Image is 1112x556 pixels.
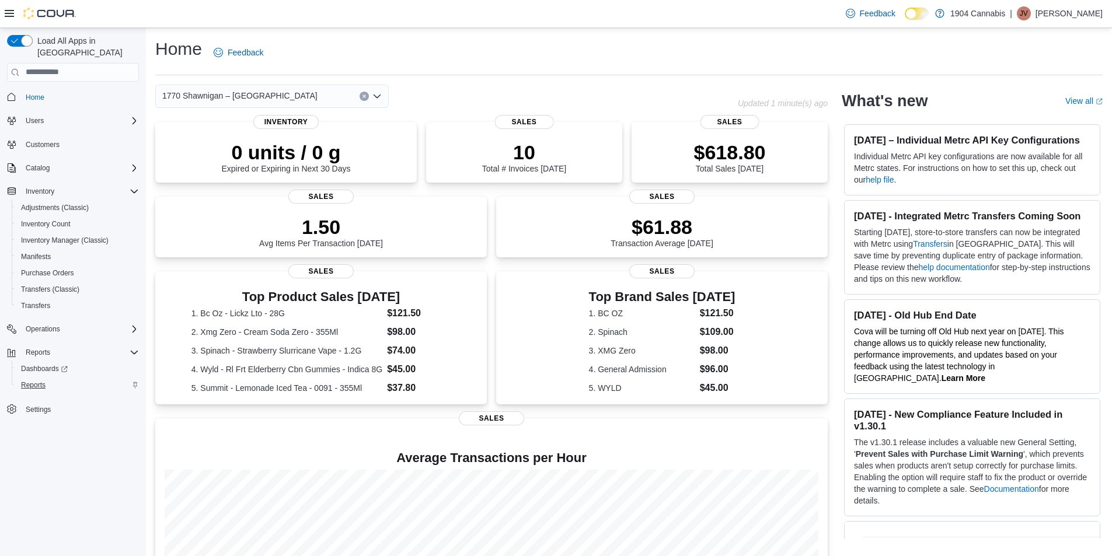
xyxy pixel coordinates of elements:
[482,141,566,173] div: Total # Invoices [DATE]
[191,363,382,375] dt: 4. Wyld - Rl Frt Elderberry Cbn Gummies - Indica 8G
[16,233,113,247] a: Inventory Manager (Classic)
[905,8,929,20] input: Dark Mode
[21,138,64,152] a: Customers
[16,201,93,215] a: Adjustments (Classic)
[253,115,319,129] span: Inventory
[1065,96,1103,106] a: View allExternal link
[387,381,451,395] dd: $37.80
[12,232,144,249] button: Inventory Manager (Classic)
[866,175,894,184] a: help file
[1036,6,1103,20] p: [PERSON_NAME]
[700,381,735,395] dd: $45.00
[854,134,1090,146] h3: [DATE] – Individual Metrc API Key Configurations
[26,348,50,357] span: Reports
[222,141,351,164] p: 0 units / 0 g
[2,136,144,153] button: Customers
[21,364,68,373] span: Dashboards
[21,114,139,128] span: Users
[16,250,139,264] span: Manifests
[21,285,79,294] span: Transfers (Classic)
[21,401,139,416] span: Settings
[16,362,139,376] span: Dashboards
[387,362,451,376] dd: $45.00
[16,299,139,313] span: Transfers
[950,6,1005,20] p: 1904 Cannabis
[700,344,735,358] dd: $98.00
[21,301,50,310] span: Transfers
[841,2,900,25] a: Feedback
[16,233,139,247] span: Inventory Manager (Classic)
[2,344,144,361] button: Reports
[191,345,382,356] dt: 3. Spinach - Strawberry Slurricane Vape - 1.2G
[12,298,144,314] button: Transfers
[694,141,766,173] div: Total Sales [DATE]
[26,187,54,196] span: Inventory
[228,47,263,58] span: Feedback
[21,161,139,175] span: Catalog
[629,264,695,278] span: Sales
[33,35,139,58] span: Load All Apps in [GEOGRAPHIC_DATA]
[191,326,382,338] dt: 2. Xmg Zero - Cream Soda Zero - 355Ml
[856,449,1023,459] strong: Prevent Sales with Purchase Limit Warning
[12,216,144,232] button: Inventory Count
[2,160,144,176] button: Catalog
[387,306,451,320] dd: $121.50
[860,8,895,19] span: Feedback
[16,217,139,231] span: Inventory Count
[854,327,1064,383] span: Cova will be turning off Old Hub next year on [DATE]. This change allows us to quickly release ne...
[854,436,1090,506] p: The v1.30.1 release includes a valuable new General Setting, ' ', which prevents sales when produ...
[23,8,76,19] img: Cova
[21,114,48,128] button: Users
[482,141,566,164] p: 10
[2,400,144,417] button: Settings
[16,266,79,280] a: Purchase Orders
[16,217,75,231] a: Inventory Count
[16,266,139,280] span: Purchase Orders
[854,408,1090,432] h3: [DATE] - New Compliance Feature Included in v1.30.1
[1017,6,1031,20] div: Jeffrey Villeneuve
[26,116,44,125] span: Users
[16,362,72,376] a: Dashboards
[700,325,735,339] dd: $109.00
[387,325,451,339] dd: $98.00
[495,115,554,129] span: Sales
[259,215,383,248] div: Avg Items Per Transaction [DATE]
[12,377,144,393] button: Reports
[854,210,1090,222] h3: [DATE] - Integrated Metrc Transfers Coming Soon
[2,113,144,129] button: Users
[372,92,382,101] button: Open list of options
[854,151,1090,186] p: Individual Metrc API key configurations are now available for all Metrc states. For instructions ...
[854,226,1090,285] p: Starting [DATE], store-to-store transfers can now be integrated with Metrc using in [GEOGRAPHIC_D...
[21,345,139,359] span: Reports
[1010,6,1012,20] p: |
[12,249,144,265] button: Manifests
[21,322,65,336] button: Operations
[589,363,695,375] dt: 4. General Admission
[589,345,695,356] dt: 3. XMG Zero
[259,215,383,239] p: 1.50
[387,344,451,358] dd: $74.00
[12,265,144,281] button: Purchase Orders
[16,282,139,296] span: Transfers (Classic)
[854,309,1090,321] h3: [DATE] - Old Hub End Date
[21,219,71,229] span: Inventory Count
[21,403,55,417] a: Settings
[700,306,735,320] dd: $121.50
[21,252,51,261] span: Manifests
[700,115,759,129] span: Sales
[589,307,695,319] dt: 1. BC OZ
[288,190,354,204] span: Sales
[21,203,89,212] span: Adjustments (Classic)
[2,183,144,200] button: Inventory
[21,380,46,390] span: Reports
[191,307,382,319] dt: 1. Bc Oz - Lickz Lto - 28G
[7,84,139,448] nav: Complex example
[26,93,44,102] span: Home
[222,141,351,173] div: Expired or Expiring in Next 30 Days
[21,184,59,198] button: Inventory
[984,484,1039,494] a: Documentation
[611,215,713,239] p: $61.88
[21,161,54,175] button: Catalog
[459,411,524,425] span: Sales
